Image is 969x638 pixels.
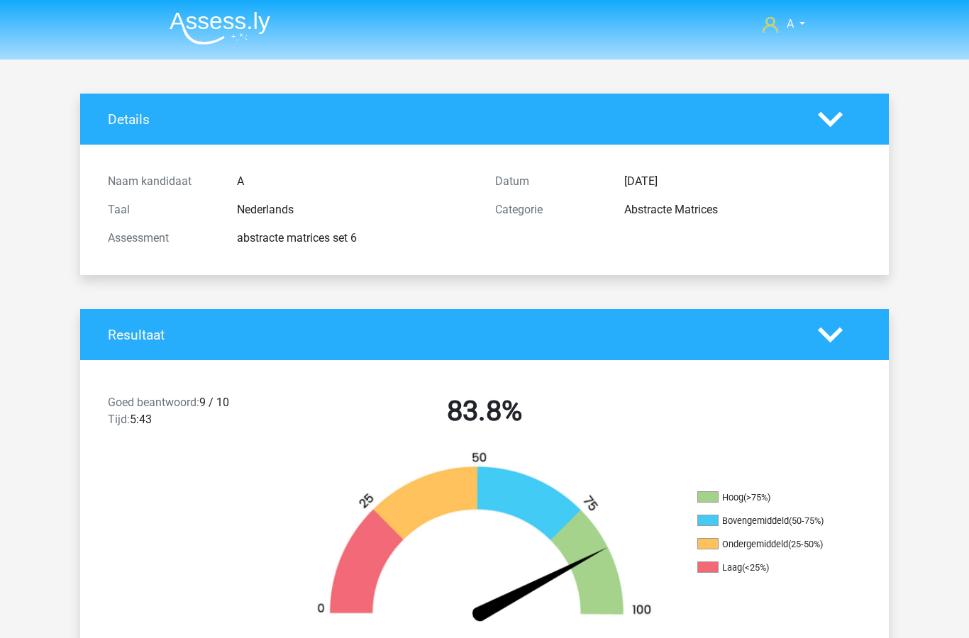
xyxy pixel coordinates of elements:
div: (25-50%) [788,539,823,549]
a: A [757,16,811,33]
img: Assessly [170,11,270,45]
li: Hoog [697,491,839,504]
li: Laag [697,561,839,574]
div: Nederlands [226,201,484,218]
h2: 83.8% [301,394,668,428]
h4: Resultaat [108,327,797,343]
h4: Details [108,111,797,128]
span: A [787,17,794,30]
div: [DATE] [614,173,872,190]
div: Categorie [484,201,614,218]
span: Tijd: [108,413,130,426]
div: Taal [97,201,226,218]
li: Bovengemiddeld [697,515,839,527]
div: abstracte matrices set 6 [226,230,484,247]
div: A [226,173,484,190]
div: Datum [484,173,614,190]
div: 9 / 10 5:43 [97,394,291,434]
span: Goed beantwoord: [108,396,199,409]
div: (50-75%) [789,515,824,526]
img: 84.bc7de206d6a3.png [293,451,676,629]
div: Assessment [97,230,226,247]
div: (<25%) [742,562,769,573]
div: (>75%) [743,492,770,503]
div: Abstracte Matrices [614,201,872,218]
div: Naam kandidaat [97,173,226,190]
li: Ondergemiddeld [697,538,839,551]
